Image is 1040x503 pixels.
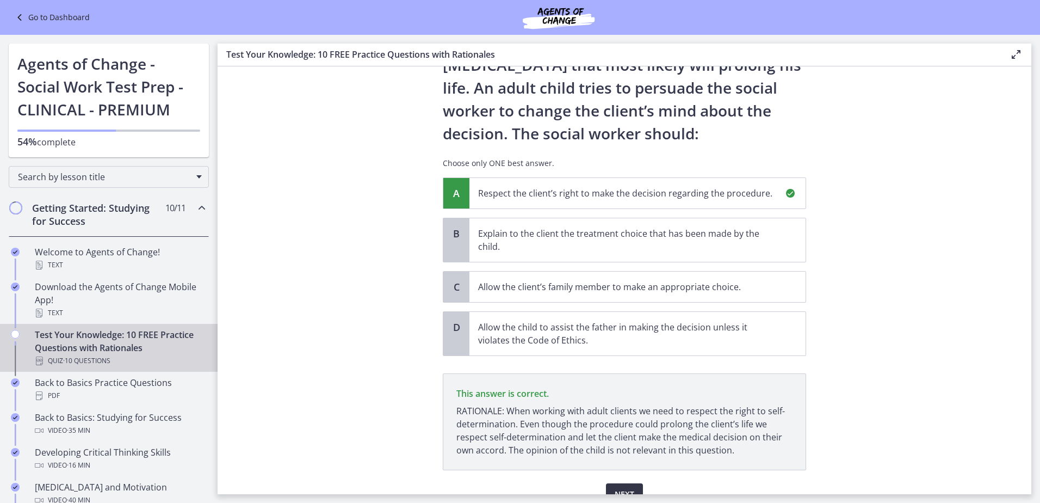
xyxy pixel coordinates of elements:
[11,413,20,422] i: Completed
[450,227,463,240] span: B
[35,280,205,320] div: Download the Agents of Change Mobile App!
[35,306,205,320] div: Text
[35,376,205,402] div: Back to Basics Practice Questions
[13,11,90,24] a: Go to Dashboard
[11,448,20,457] i: Completed
[35,354,205,367] div: Quiz
[35,446,205,472] div: Developing Critical Thinking Skills
[35,389,205,402] div: PDF
[35,411,205,437] div: Back to Basics: Studying for Success
[226,48,992,61] h3: Test Your Knowledge: 10 FREE Practice Questions with Rationales
[443,158,806,169] p: Choose only ONE best answer.
[17,52,200,121] h1: Agents of Change - Social Work Test Prep - CLINICAL - PREMIUM
[11,248,20,256] i: Completed
[9,166,209,188] div: Search by lesson title
[493,4,624,30] img: Agents of Change
[450,321,463,334] span: D
[478,187,775,200] p: Respect the client’s right to make the decision regarding the procedure.
[18,171,191,183] span: Search by lesson title
[456,388,549,400] span: This answer is correct.
[17,135,37,148] span: 54%
[11,283,20,291] i: Completed
[615,488,634,501] span: Next
[456,404,793,457] p: RATIONALE: When working with adult clients we need to respect the right to self-determination. Ev...
[35,259,205,272] div: Text
[35,246,205,272] div: Welcome to Agents of Change!
[165,201,185,214] span: 10 / 11
[32,201,165,228] h2: Getting Started: Studying for Success
[63,354,110,367] span: · 10 Questions
[11,378,20,387] i: Completed
[35,459,205,472] div: Video
[17,135,200,149] p: complete
[450,187,463,200] span: A
[478,321,775,347] p: Allow the child to assist the father in making the decision unless it violates the Code of Ethics.
[11,483,20,492] i: Completed
[67,459,90,472] span: · 16 min
[67,424,90,437] span: · 35 min
[478,280,775,293] p: Allow the client’s family member to make an appropriate choice.
[35,424,205,437] div: Video
[478,227,775,253] p: Explain to the client the treatment choice that has been made by the child.
[450,280,463,293] span: C
[35,328,205,367] div: Test Your Knowledge: 10 FREE Practice Questions with Rationales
